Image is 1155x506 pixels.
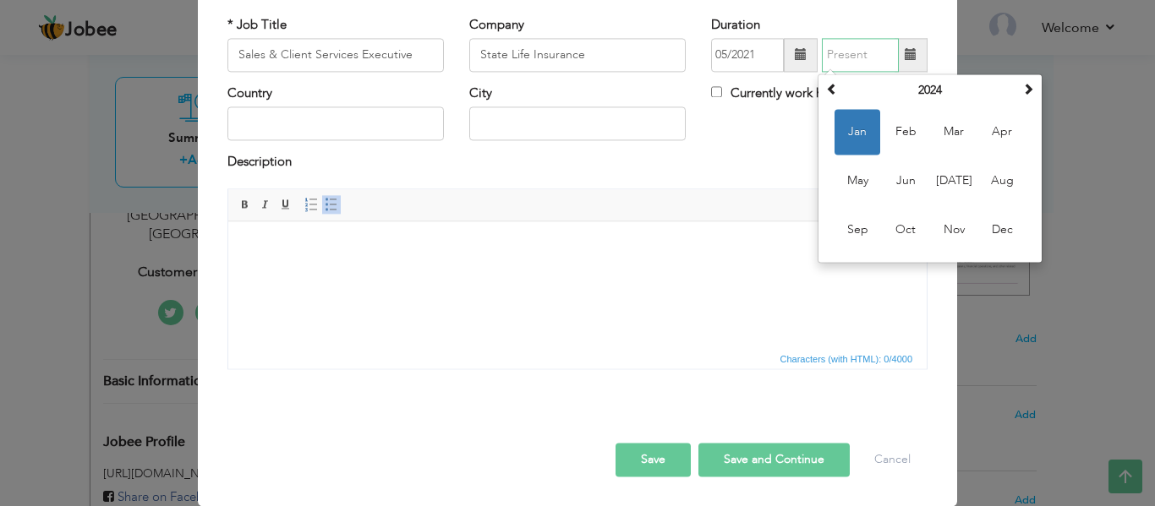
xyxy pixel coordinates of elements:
th: Select Year [842,78,1018,103]
span: Jun [883,158,928,204]
span: Characters (with HTML): 0/4000 [777,351,917,367]
label: Description [227,154,292,171]
span: Aug [979,158,1025,204]
input: From [711,38,784,72]
button: Cancel [857,443,928,476]
a: Insert/Remove Numbered List [302,195,320,214]
span: Sep [835,207,880,253]
a: Underline [276,195,295,214]
label: City [469,84,492,102]
span: Mar [931,109,977,155]
span: Nov [931,207,977,253]
span: [DATE] [931,158,977,204]
label: Currently work here [711,84,840,102]
span: Previous Year [826,83,838,95]
div: Statistics [777,351,918,367]
span: Oct [883,207,928,253]
label: * Job Title [227,16,287,34]
span: Dec [979,207,1025,253]
a: Italic [256,195,275,214]
span: Feb [883,109,928,155]
span: Jan [835,109,880,155]
button: Save and Continue [698,443,850,476]
iframe: Rich Text Editor, workEditor [228,221,927,348]
input: Currently work here [711,86,722,97]
a: Bold [236,195,255,214]
span: Apr [979,109,1025,155]
label: Company [469,16,524,34]
input: Present [822,38,899,72]
a: Insert/Remove Bulleted List [322,195,341,214]
button: Save [616,443,691,476]
span: May [835,158,880,204]
label: Duration [711,16,760,34]
label: Country [227,84,272,102]
span: Next Year [1022,83,1034,95]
